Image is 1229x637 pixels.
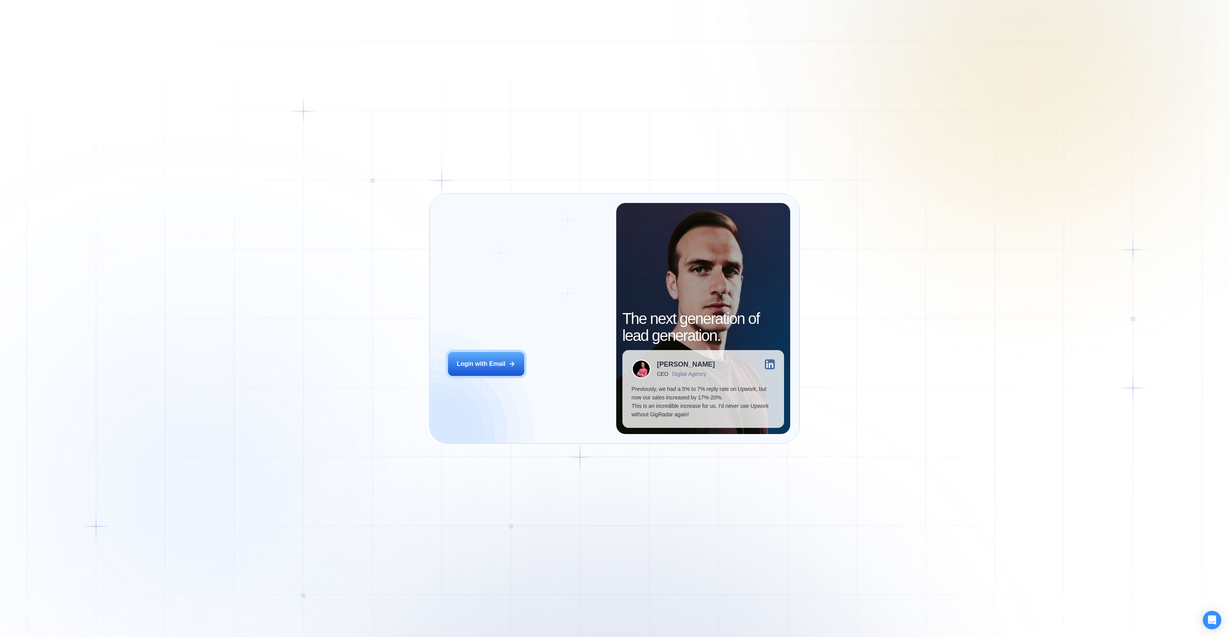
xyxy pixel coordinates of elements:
p: Previously, we had a 5% to 7% reply rate on Upwork, but now our sales increased by 17%-20%. This ... [632,385,775,419]
div: [PERSON_NAME] [657,361,715,368]
div: CEO [657,371,668,377]
button: Login with Email [448,352,524,376]
div: Digital Agency [672,371,706,377]
h2: The next generation of lead generation. [622,310,784,344]
div: Open Intercom Messenger [1203,611,1221,629]
div: Login with Email [457,360,506,368]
